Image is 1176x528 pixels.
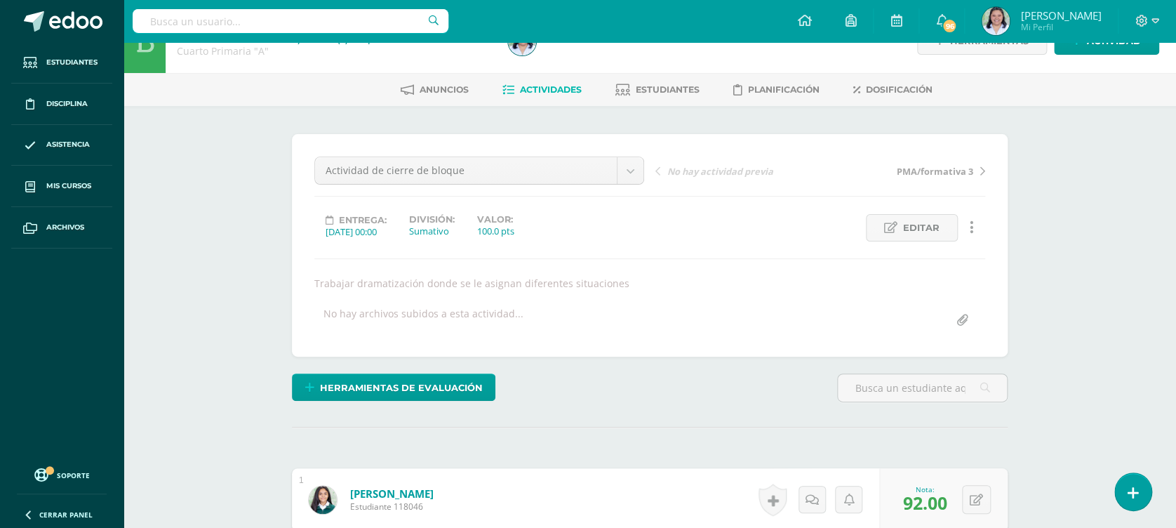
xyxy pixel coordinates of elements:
[326,157,606,184] span: Actividad de cierre de bloque
[502,79,582,101] a: Actividades
[667,165,773,178] span: No hay actividad previa
[350,501,434,513] span: Estudiante 118046
[902,484,947,494] div: Nota:
[820,164,985,178] a: PMA/formativa 3
[409,214,455,225] label: División:
[942,18,957,34] span: 96
[903,215,940,241] span: Editar
[11,42,112,84] a: Estudiantes
[46,98,88,110] span: Disciplina
[326,225,387,238] div: [DATE] 00:00
[309,486,337,514] img: 5d3b8acb28032ea1d10d3e7e5cda37e9.png
[339,215,387,225] span: Entrega:
[11,125,112,166] a: Asistencia
[866,84,933,95] span: Dosificación
[133,9,448,33] input: Busca un usuario...
[1020,21,1101,33] span: Mi Perfil
[46,222,84,233] span: Archivos
[520,84,582,95] span: Actividades
[733,79,820,101] a: Planificación
[309,277,991,290] div: Trabajar dramatización donde se le asignan diferentes situaciones
[748,84,820,95] span: Planificación
[11,84,112,125] a: Disciplina
[401,79,469,101] a: Anuncios
[46,139,90,150] span: Asistencia
[323,307,523,334] div: No hay archivos subidos a esta actividad...
[636,84,700,95] span: Estudiantes
[982,7,1010,35] img: 2e6c258da9ccee66aa00087072d4f1d6.png
[11,166,112,207] a: Mis cursos
[853,79,933,101] a: Dosificación
[420,84,469,95] span: Anuncios
[320,375,483,401] span: Herramientas de evaluación
[315,157,643,184] a: Actividad de cierre de bloque
[897,165,973,178] span: PMA/formativa 3
[902,491,947,515] span: 92.00
[1020,8,1101,22] span: [PERSON_NAME]
[46,57,98,68] span: Estudiantes
[11,207,112,249] a: Archivos
[292,374,495,401] a: Herramientas de evaluación
[17,465,107,484] a: Soporte
[177,44,491,58] div: Cuarto Primaria 'A'
[57,470,90,480] span: Soporte
[39,510,93,520] span: Cerrar panel
[409,225,455,237] div: Sumativo
[46,180,91,192] span: Mis cursos
[615,79,700,101] a: Estudiantes
[838,374,1007,402] input: Busca un estudiante aquí...
[350,487,434,501] a: [PERSON_NAME]
[477,214,514,225] label: Valor:
[477,225,514,237] div: 100.0 pts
